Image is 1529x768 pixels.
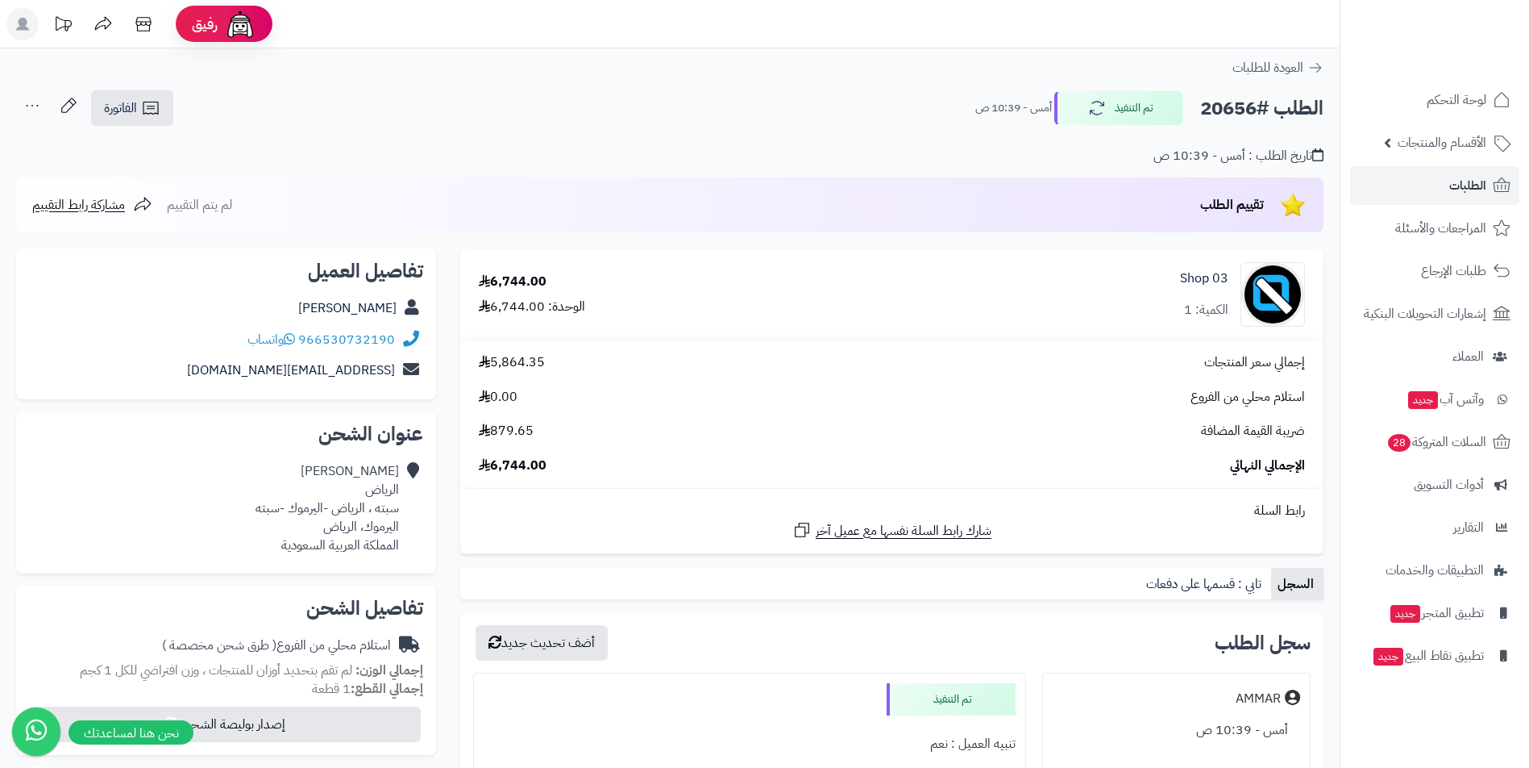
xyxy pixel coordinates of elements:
button: أضف تحديث جديد [476,625,608,661]
img: logo-2.png [1419,40,1514,74]
div: 6,744.00 [479,273,546,291]
h3: سجل الطلب [1215,633,1311,653]
div: رابط السلة [467,502,1317,520]
span: رفيق [192,15,218,34]
a: [EMAIL_ADDRESS][DOMAIN_NAME] [187,361,395,380]
a: 03 Shop [1180,269,1228,288]
a: العملاء [1350,337,1519,376]
span: 5,864.35 [479,353,545,372]
h2: تفاصيل الشحن [29,599,423,618]
div: أمس - 10:39 ص [1053,715,1300,746]
span: الطلبات [1449,174,1486,197]
span: وآتس آب [1406,388,1484,411]
span: العودة للطلبات [1232,58,1303,77]
a: مشاركة رابط التقييم [32,195,152,215]
small: أمس - 10:39 ص [975,100,1052,116]
a: طلبات الإرجاع [1350,252,1519,290]
a: التطبيقات والخدمات [1350,551,1519,590]
a: السلات المتروكة28 [1350,423,1519,461]
img: no_image-90x90.png [1241,262,1304,327]
span: التطبيقات والخدمات [1386,559,1484,582]
span: الإجمالي النهائي [1230,457,1305,475]
a: شارك رابط السلة نفسها مع عميل آخر [792,520,991,541]
a: وآتس آبجديد [1350,380,1519,419]
a: تابي : قسمها على دفعات [1140,568,1271,600]
div: الوحدة: 6,744.00 [479,298,585,316]
span: تطبيق المتجر [1389,602,1484,624]
span: 6,744.00 [479,457,546,475]
button: إصدار بوليصة الشحن [27,707,421,742]
span: تقييم الطلب [1200,195,1264,215]
span: 0.00 [479,388,517,407]
div: [PERSON_NAME] الرياض سبته ، الرياض -اليرموك -سبته اليرموك، الرياض المملكة العربية السعودية [256,462,399,554]
span: استلام محلي من الفروع [1190,388,1305,407]
a: الفاتورة [91,90,173,126]
span: جديد [1373,648,1403,666]
span: إجمالي سعر المنتجات [1204,353,1305,372]
div: AMMAR [1236,690,1281,708]
span: تطبيق نقاط البيع [1372,645,1484,667]
span: شارك رابط السلة نفسها مع عميل آخر [816,522,991,541]
div: تم التنفيذ [887,683,1016,716]
h2: تفاصيل العميل [29,261,423,281]
a: التقارير [1350,508,1519,547]
span: الفاتورة [104,98,137,118]
span: طلبات الإرجاع [1421,260,1486,282]
span: جديد [1390,605,1420,623]
span: لوحة التحكم [1427,89,1486,111]
div: الكمية: 1 [1184,301,1228,319]
strong: إجمالي القطع: [351,679,423,699]
a: [PERSON_NAME] [298,298,397,318]
span: إشعارات التحويلات البنكية [1364,303,1486,325]
span: ( طرق شحن مخصصة ) [162,636,276,655]
span: 28 [1388,434,1411,452]
span: الأقسام والمنتجات [1398,131,1486,154]
a: إشعارات التحويلات البنكية [1350,294,1519,333]
a: 966530732190 [298,330,395,349]
a: أدوات التسويق [1350,465,1519,504]
div: تاريخ الطلب : أمس - 10:39 ص [1153,147,1323,165]
span: لم تقم بتحديد أوزان للمنتجات ، وزن افتراضي للكل 1 كجم [80,661,352,680]
a: السجل [1271,568,1323,600]
a: لوحة التحكم [1350,81,1519,119]
span: لم يتم التقييم [167,195,232,215]
div: تنبيه العميل : نعم [484,728,1016,760]
span: السلات المتروكة [1386,431,1486,453]
a: الطلبات [1350,166,1519,205]
span: ضريبة القيمة المضافة [1201,422,1305,440]
span: جديد [1408,391,1438,409]
h2: الطلب #20656 [1200,92,1323,125]
a: تحديثات المنصة [43,8,83,44]
a: واتساب [247,330,295,349]
span: أدوات التسويق [1414,474,1484,496]
strong: إجمالي الوزن: [355,661,423,680]
span: التقارير [1453,516,1484,539]
span: المراجعات والأسئلة [1395,217,1486,240]
a: تطبيق نقاط البيعجديد [1350,637,1519,675]
a: العودة للطلبات [1232,58,1323,77]
span: مشاركة رابط التقييم [32,195,125,215]
h2: عنوان الشحن [29,424,423,444]
span: العملاء [1452,345,1484,368]
span: 879.65 [479,422,534,440]
div: استلام محلي من الفروع [162,637,391,655]
img: ai-face.png [224,8,256,40]
button: تم التنفيذ [1054,91,1183,125]
a: تطبيق المتجرجديد [1350,594,1519,632]
small: 1 قطعة [312,679,423,699]
a: المراجعات والأسئلة [1350,209,1519,248]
